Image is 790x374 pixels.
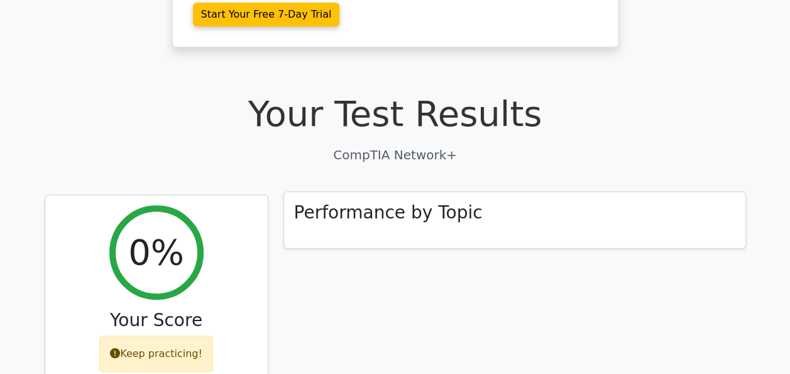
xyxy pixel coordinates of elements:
[45,145,746,164] p: CompTIA Network+
[99,336,213,372] div: Keep practicing!
[55,310,258,331] h3: Your Score
[128,231,184,273] h2: 0%
[294,202,483,224] h3: Performance by Topic
[45,93,746,135] h1: Your Test Results
[193,3,340,26] a: Start Your Free 7-Day Trial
